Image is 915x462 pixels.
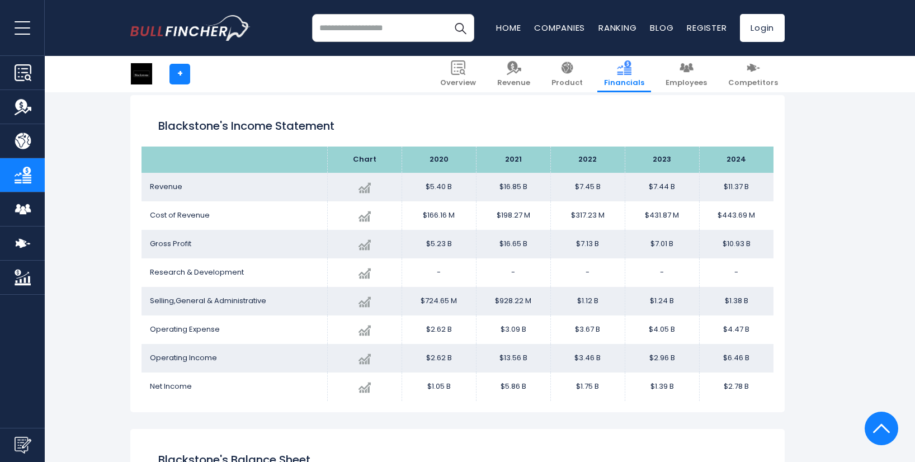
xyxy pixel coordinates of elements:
[150,267,244,277] span: Research & Development
[130,15,251,41] img: bullfincher logo
[433,56,483,92] a: Overview
[550,147,625,173] th: 2022
[496,22,521,34] a: Home
[625,201,699,230] td: $431.87 M
[534,22,585,34] a: Companies
[740,14,785,42] a: Login
[550,230,625,258] td: $7.13 B
[476,230,550,258] td: $16.65 B
[699,315,773,344] td: $4.47 B
[650,22,673,34] a: Blog
[699,230,773,258] td: $10.93 B
[625,287,699,315] td: $1.24 B
[476,173,550,201] td: $16.85 B
[476,344,550,373] td: $13.56 B
[625,373,699,401] td: $1.39 B
[598,22,636,34] a: Ranking
[158,117,757,134] h1: Blackstone's Income Statement
[440,78,476,88] span: Overview
[150,324,220,334] span: Operating Expense
[169,64,190,84] a: +
[150,210,210,220] span: Cost of Revenue
[545,56,589,92] a: Product
[476,258,550,287] td: -
[150,295,266,306] span: Selling,General & Administrative
[130,15,251,41] a: Go to homepage
[721,56,785,92] a: Competitors
[550,315,625,344] td: $3.67 B
[150,181,182,192] span: Revenue
[402,201,476,230] td: $166.16 M
[402,147,476,173] th: 2020
[131,63,152,84] img: BX logo
[666,78,707,88] span: Employees
[597,56,651,92] a: Financials
[728,78,778,88] span: Competitors
[476,287,550,315] td: $928.22 M
[327,147,402,173] th: Chart
[150,352,217,363] span: Operating Income
[446,14,474,42] button: Search
[402,230,476,258] td: $5.23 B
[699,287,773,315] td: $1.38 B
[550,287,625,315] td: $1.12 B
[699,344,773,373] td: $6.46 B
[150,238,191,249] span: Gross Profit
[550,173,625,201] td: $7.45 B
[659,56,714,92] a: Employees
[687,22,727,34] a: Register
[625,147,699,173] th: 2023
[402,344,476,373] td: $2.62 B
[625,344,699,373] td: $2.96 B
[476,147,550,173] th: 2021
[476,315,550,344] td: $3.09 B
[402,287,476,315] td: $724.65 M
[699,173,773,201] td: $11.37 B
[402,373,476,401] td: $1.05 B
[476,373,550,401] td: $5.86 B
[551,78,583,88] span: Product
[625,315,699,344] td: $4.05 B
[550,201,625,230] td: $317.23 M
[699,147,773,173] th: 2024
[550,344,625,373] td: $3.46 B
[497,78,530,88] span: Revenue
[550,373,625,401] td: $1.75 B
[625,173,699,201] td: $7.44 B
[402,258,476,287] td: -
[699,201,773,230] td: $443.69 M
[699,373,773,401] td: $2.78 B
[150,381,192,392] span: Net Income
[625,258,699,287] td: -
[476,201,550,230] td: $198.27 M
[625,230,699,258] td: $7.01 B
[402,315,476,344] td: $2.62 B
[699,258,773,287] td: -
[550,258,625,287] td: -
[604,78,644,88] span: Financials
[490,56,537,92] a: Revenue
[402,173,476,201] td: $5.40 B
